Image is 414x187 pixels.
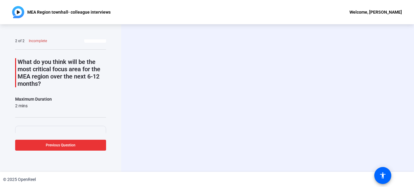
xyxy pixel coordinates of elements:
img: OpenReel logo [12,6,24,18]
div: 2 of 2 [15,38,25,43]
span: Previous Question [46,143,75,147]
p: No recordings yet [25,132,97,139]
div: 2 mins [15,103,52,109]
div: Maximum Duration [15,95,52,103]
p: MEA Region townhall- colleague interviews [27,8,111,16]
div: Once you record a video it will show up here. [25,132,97,146]
div: Incomplete [29,38,47,43]
div: Welcome, [PERSON_NAME] [349,8,402,16]
button: Previous Question [15,140,106,151]
div: © 2025 OpenReel [3,176,36,183]
p: What do you think will be the most critical focus area for the MEA region over the next 6-12 months? [18,58,106,87]
button: View All [84,32,106,43]
mat-icon: accessibility [379,172,386,179]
